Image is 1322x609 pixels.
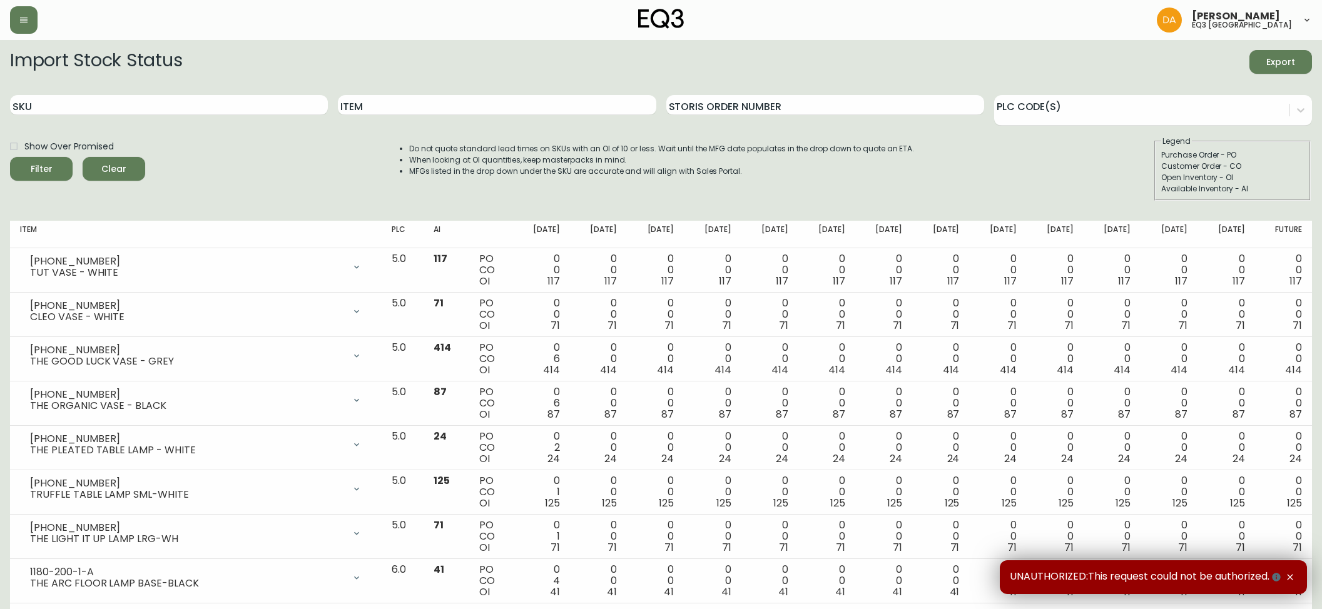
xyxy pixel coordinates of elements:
[608,318,617,333] span: 71
[31,161,53,177] div: Filter
[1061,407,1074,421] span: 87
[580,520,617,553] div: 0 0
[1192,11,1280,21] span: [PERSON_NAME]
[855,221,912,248] th: [DATE]
[1061,274,1074,288] span: 117
[776,407,788,421] span: 87
[30,566,344,578] div: 1180-200-1-A
[580,475,617,509] div: 0 0
[1116,496,1131,510] span: 125
[833,407,845,421] span: 87
[637,298,674,331] div: 0 0
[661,274,674,288] span: 117
[1161,172,1304,183] div: Open Inventory - OI
[479,520,502,553] div: PO CO
[545,496,560,510] span: 125
[1259,54,1302,70] span: Export
[30,311,344,323] div: CLEO VASE - WHITE
[513,221,570,248] th: [DATE]
[1000,363,1017,377] span: 414
[20,298,372,325] div: [PHONE_NUMBER]CLEO VASE - WHITE
[722,540,731,555] span: 71
[694,520,731,553] div: 0 0
[20,564,372,591] div: 1180-200-1-ATHE ARC FLOOR LAMP BASE-BLACK
[1118,274,1131,288] span: 117
[434,429,447,443] span: 24
[382,559,424,603] td: 6.0
[637,564,674,598] div: 0 0
[20,253,372,281] div: [PHONE_NUMBER]TUT VASE - WHITE
[1037,520,1074,553] div: 0 0
[547,451,560,466] span: 24
[30,389,344,400] div: [PHONE_NUMBER]
[836,540,845,555] span: 71
[865,431,902,465] div: 0 0
[1114,363,1131,377] span: 414
[694,298,731,331] div: 0 0
[751,342,788,376] div: 0 0
[1037,431,1074,465] div: 0 0
[382,293,424,337] td: 5.0
[1236,540,1245,555] span: 71
[947,407,960,421] span: 87
[912,221,969,248] th: [DATE]
[719,407,731,421] span: 87
[1161,136,1192,147] legend: Legend
[1171,363,1187,377] span: 414
[1094,520,1131,553] div: 0 0
[409,154,915,166] li: When looking at OI quantities, keep masterpacks in mind.
[1178,318,1187,333] span: 71
[969,221,1026,248] th: [DATE]
[890,407,902,421] span: 87
[10,157,73,181] button: Filter
[979,520,1016,553] div: 0 0
[434,340,451,355] span: 414
[943,363,960,377] span: 414
[30,489,344,500] div: TRUFFLE TABLE LAMP SML-WHITE
[434,473,450,488] span: 125
[1208,253,1244,287] div: 0 0
[979,298,1016,331] div: 0 0
[776,274,788,288] span: 117
[10,50,182,74] h2: Import Stock Status
[479,451,490,466] span: OI
[1004,451,1017,466] span: 24
[1265,386,1302,420] div: 0 0
[1233,274,1245,288] span: 117
[10,221,382,248] th: Item
[434,251,447,266] span: 117
[20,431,372,458] div: [PHONE_NUMBER]THE PLEATED TABLE LAMP - WHITE
[1004,407,1017,421] span: 87
[382,248,424,293] td: 5.0
[547,274,560,288] span: 117
[1141,221,1197,248] th: [DATE]
[1094,298,1131,331] div: 0 0
[1118,451,1131,466] span: 24
[479,431,502,465] div: PO CO
[1064,318,1074,333] span: 71
[1265,520,1302,553] div: 0 0
[20,475,372,503] div: [PHONE_NUMBER]TRUFFLE TABLE LAMP SML-WHITE
[1094,386,1131,420] div: 0 0
[24,140,114,153] span: Show Over Promised
[1007,540,1017,555] span: 71
[922,298,959,331] div: 0 0
[922,564,959,598] div: 0 0
[1208,475,1244,509] div: 0 0
[424,221,469,248] th: AI
[434,385,447,399] span: 87
[479,318,490,333] span: OI
[580,298,617,331] div: 0 0
[604,274,617,288] span: 117
[808,431,845,465] div: 0 0
[1289,451,1302,466] span: 24
[771,363,788,377] span: 414
[1265,475,1302,509] div: 0 0
[659,496,674,510] span: 125
[434,296,444,310] span: 71
[865,520,902,553] div: 0 0
[1230,496,1245,510] span: 125
[1037,386,1074,420] div: 0 0
[751,253,788,287] div: 0 0
[20,520,372,547] div: [PHONE_NUMBER]THE LIGHT IT UP LAMP LRG-WH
